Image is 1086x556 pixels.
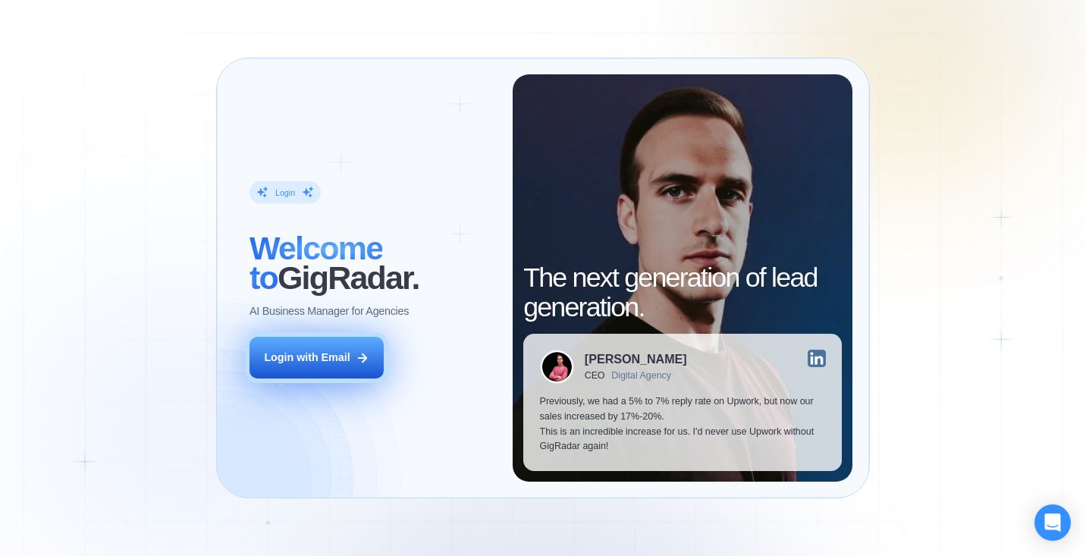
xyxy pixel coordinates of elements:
[523,263,842,323] h2: The next generation of lead generation.
[250,229,382,295] span: Welcome to
[250,303,409,319] p: AI Business Manager for Agencies
[611,370,671,381] div: Digital Agency
[250,233,496,293] h2: ‍ GigRadar.
[1034,504,1071,541] div: Open Intercom Messenger
[264,350,350,366] div: Login with Email
[585,370,604,381] div: CEO
[275,187,295,197] div: Login
[250,337,384,379] button: Login with Email
[585,353,687,365] div: [PERSON_NAME]
[540,394,826,454] p: Previously, we had a 5% to 7% reply rate on Upwork, but now our sales increased by 17%-20%. This ...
